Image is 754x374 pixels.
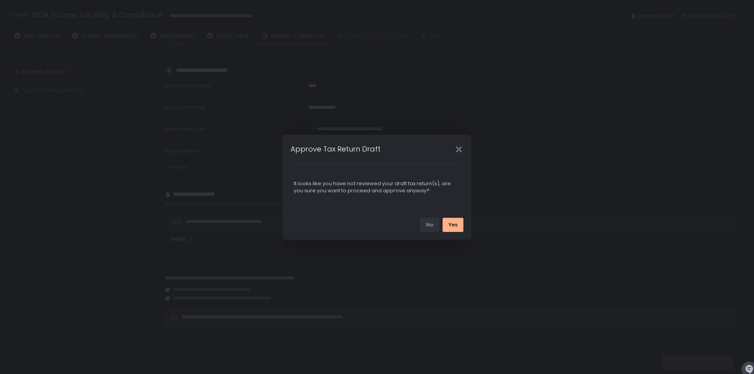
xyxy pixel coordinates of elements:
button: No [420,218,439,232]
div: Yes [448,221,458,228]
button: Yes [443,218,463,232]
div: Close [446,145,471,154]
div: It looks like you have not reviewed your draft tax return(s), are you sure you want to proceed an... [294,180,460,194]
div: No [426,221,434,228]
h1: Approve Tax Return Draft [291,144,381,154]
